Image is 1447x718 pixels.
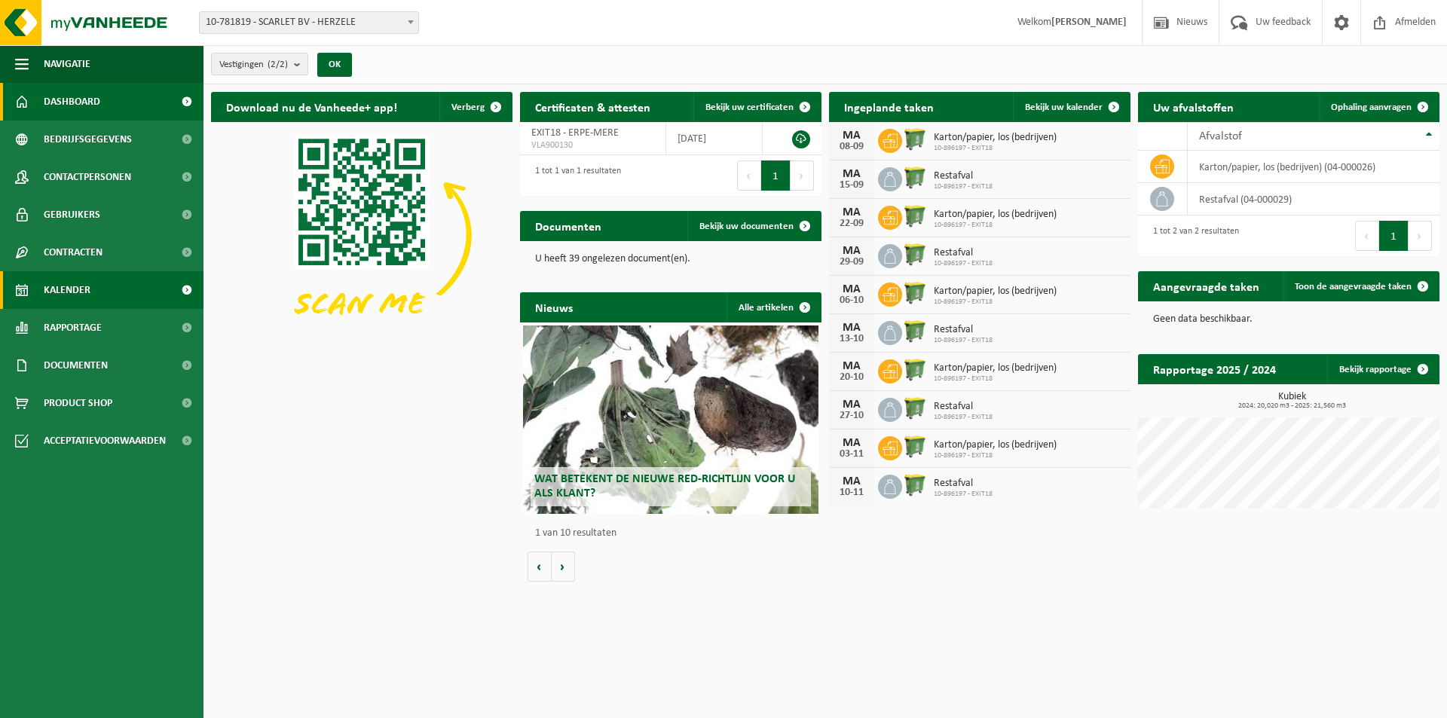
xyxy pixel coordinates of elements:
div: MA [837,206,867,218]
a: Wat betekent de nieuwe RED-richtlijn voor u als klant? [523,325,818,514]
a: Bekijk rapportage [1327,354,1438,384]
a: Alle artikelen [727,292,820,322]
span: Contracten [44,234,102,271]
count: (2/2) [268,60,288,69]
span: Karton/papier, los (bedrijven) [934,362,1057,374]
h3: Kubiek [1146,392,1439,410]
span: Acceptatievoorwaarden [44,422,166,460]
button: Next [1409,221,1432,251]
span: Vestigingen [219,53,288,76]
img: WB-0770-HPE-GN-50 [902,434,928,460]
span: Restafval [934,478,993,490]
div: 29-09 [837,257,867,267]
span: Documenten [44,347,108,384]
td: restafval (04-000029) [1188,183,1439,215]
span: EXIT18 - ERPE-MERE [531,127,619,139]
button: OK [317,53,352,77]
a: Bekijk uw certificaten [693,92,820,122]
button: 1 [761,160,791,191]
span: 10-781819 - SCARLET BV - HERZELE [200,12,418,33]
div: 22-09 [837,218,867,229]
span: 10-896197 - EXIT18 [934,221,1057,230]
div: 03-11 [837,449,867,460]
span: 10-896197 - EXIT18 [934,182,993,191]
h2: Download nu de Vanheede+ app! [211,92,412,121]
button: 1 [1379,221,1409,251]
div: MA [837,168,867,180]
td: [DATE] [666,122,763,155]
span: Karton/papier, los (bedrijven) [934,132,1057,144]
a: Ophaling aanvragen [1319,92,1438,122]
p: Geen data beschikbaar. [1153,314,1424,325]
div: MA [837,360,867,372]
img: WB-0770-HPE-GN-50 [902,319,928,344]
div: MA [837,437,867,449]
img: WB-0770-HPE-GN-50 [902,357,928,383]
span: Dashboard [44,83,100,121]
img: WB-0770-HPE-GN-50 [902,280,928,306]
h2: Ingeplande taken [829,92,949,121]
div: MA [837,322,867,334]
img: WB-0770-HPE-GN-50 [902,396,928,421]
span: Restafval [934,170,993,182]
div: MA [837,475,867,487]
h2: Certificaten & attesten [520,92,665,121]
button: Vestigingen(2/2) [211,53,308,75]
span: Contactpersonen [44,158,131,196]
div: 1 tot 1 van 1 resultaten [528,159,621,192]
img: WB-0770-HPE-GN-50 [902,472,928,498]
div: MA [837,283,867,295]
div: 15-09 [837,180,867,191]
span: 10-896197 - EXIT18 [934,490,993,499]
div: 06-10 [837,295,867,306]
p: U heeft 39 ongelezen document(en). [535,254,806,264]
span: Wat betekent de nieuwe RED-richtlijn voor u als klant? [534,473,795,500]
button: Verberg [439,92,511,122]
div: 20-10 [837,372,867,383]
h2: Aangevraagde taken [1138,271,1274,301]
span: Ophaling aanvragen [1331,102,1412,112]
div: MA [837,399,867,411]
span: Karton/papier, los (bedrijven) [934,439,1057,451]
span: Bedrijfsgegevens [44,121,132,158]
span: 2024: 20,020 m3 - 2025: 21,560 m3 [1146,402,1439,410]
div: 27-10 [837,411,867,421]
span: VLA900130 [531,139,654,151]
span: Restafval [934,247,993,259]
button: Previous [737,160,761,191]
span: Karton/papier, los (bedrijven) [934,286,1057,298]
span: 10-896197 - EXIT18 [934,336,993,345]
div: MA [837,245,867,257]
img: WB-0770-HPE-GN-50 [902,165,928,191]
span: 10-896197 - EXIT18 [934,451,1057,460]
div: 13-10 [837,334,867,344]
a: Bekijk uw kalender [1013,92,1129,122]
h2: Nieuws [520,292,588,322]
div: 1 tot 2 van 2 resultaten [1146,219,1239,252]
div: MA [837,130,867,142]
span: 10-896197 - EXIT18 [934,144,1057,153]
img: Download de VHEPlus App [211,122,512,348]
span: Rapportage [44,309,102,347]
span: Toon de aangevraagde taken [1295,282,1412,292]
span: 10-896197 - EXIT18 [934,413,993,422]
span: Bekijk uw documenten [699,222,794,231]
span: 10-896197 - EXIT18 [934,374,1057,383]
span: Gebruikers [44,196,100,234]
span: Karton/papier, los (bedrijven) [934,209,1057,221]
img: WB-0770-HPE-GN-50 [902,242,928,267]
span: Bekijk uw kalender [1025,102,1103,112]
button: Volgende [552,551,575,582]
span: Product Shop [44,384,112,422]
h2: Uw afvalstoffen [1138,92,1249,121]
span: Verberg [451,102,485,112]
button: Next [791,160,814,191]
span: Restafval [934,401,993,413]
span: 10-896197 - EXIT18 [934,298,1057,307]
strong: [PERSON_NAME] [1051,17,1127,28]
button: Vorige [528,551,552,582]
img: WB-0770-HPE-GN-50 [902,203,928,229]
a: Toon de aangevraagde taken [1283,271,1438,301]
span: Kalender [44,271,90,309]
span: Bekijk uw certificaten [705,102,794,112]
